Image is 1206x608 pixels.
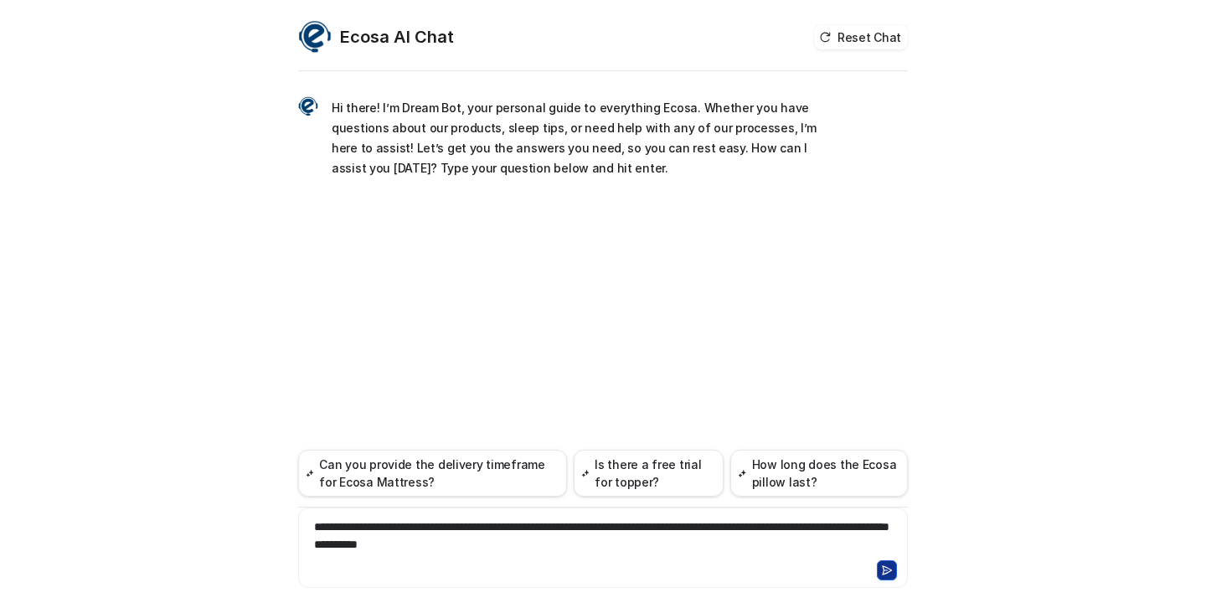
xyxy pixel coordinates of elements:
[730,450,908,497] button: How long does the Ecosa pillow last?
[298,96,318,116] img: Widget
[298,450,567,497] button: Can you provide the delivery timeframe for Ecosa Mattress?
[340,25,454,49] h2: Ecosa AI Chat
[332,98,822,178] p: Hi there! I’m Dream Bot, your personal guide to everything Ecosa. Whether you have questions abou...
[298,20,332,54] img: Widget
[574,450,724,497] button: Is there a free trial for topper?
[814,25,908,49] button: Reset Chat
